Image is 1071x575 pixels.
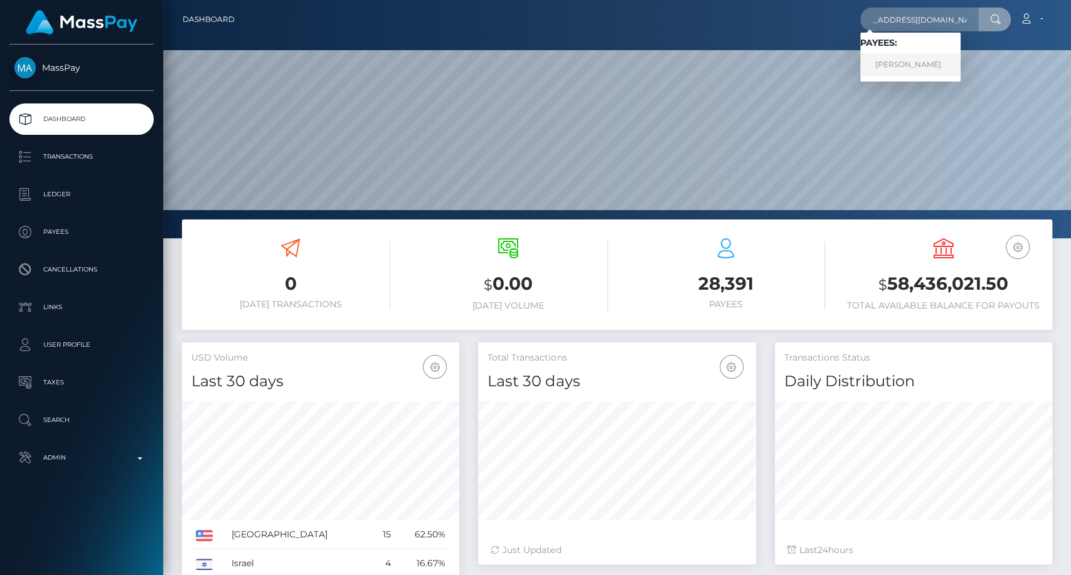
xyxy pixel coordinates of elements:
h4: Last 30 days [191,371,450,393]
h3: 0 [191,272,390,296]
h3: 28,391 [627,272,826,296]
td: 15 [372,520,395,549]
div: Last hours [787,544,1040,557]
td: 62.50% [395,520,450,549]
a: Ledger [9,179,154,210]
p: Links [14,298,149,317]
h6: Total Available Balance for Payouts [844,300,1043,311]
img: MassPay [14,57,36,78]
img: MassPay Logo [26,10,137,34]
h4: Daily Distribution [784,371,1043,393]
a: Dashboard [183,6,235,33]
h5: Transactions Status [784,352,1043,364]
p: Ledger [14,185,149,204]
a: [PERSON_NAME] [860,53,961,76]
h3: 0.00 [409,272,608,297]
p: User Profile [14,335,149,354]
p: Payees [14,223,149,241]
a: Cancellations [9,254,154,285]
p: Search [14,411,149,430]
a: Links [9,292,154,323]
a: Admin [9,442,154,473]
p: Cancellations [14,260,149,279]
a: Search [9,404,154,436]
a: Payees [9,216,154,248]
p: Admin [14,448,149,467]
h6: [DATE] Transactions [191,299,390,310]
a: User Profile [9,329,154,361]
a: Transactions [9,141,154,172]
h6: [DATE] Volume [409,300,608,311]
p: Transactions [14,147,149,166]
h5: USD Volume [191,352,450,364]
h6: Payees: [860,38,961,48]
img: IL.png [196,559,213,570]
small: $ [878,276,887,293]
h3: 58,436,021.50 [844,272,1043,297]
a: Taxes [9,367,154,398]
img: US.png [196,530,213,541]
small: $ [484,276,493,293]
a: Dashboard [9,103,154,135]
input: Search... [860,8,978,31]
div: Just Updated [491,544,743,557]
p: Dashboard [14,110,149,129]
span: 24 [818,544,828,556]
h5: Total Transactions [488,352,746,364]
h6: Payees [627,299,826,310]
span: MassPay [9,62,154,73]
h4: Last 30 days [488,371,746,393]
p: Taxes [14,373,149,392]
td: [GEOGRAPHIC_DATA] [227,520,372,549]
